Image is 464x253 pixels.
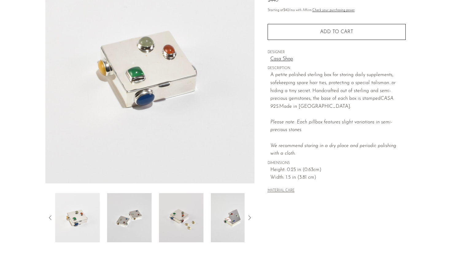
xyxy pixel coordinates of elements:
p: Starting at /mo with Affirm. [268,8,406,13]
img: Sterling Gemstone Pillbox [55,193,100,242]
span: Height: 0.25 in (0.63cm) [270,166,406,174]
img: Sterling Gemstone Pillbox [159,193,203,242]
p: A petite polished sterling box for storing daily supplements, safekeeping spare hair ties, protec... [270,71,406,158]
span: DIMENSIONS [268,161,406,166]
em: CASA 925. [270,96,393,109]
span: $40 [283,9,289,12]
a: Casa Shop [270,55,406,63]
img: Sterling Gemstone Pillbox [211,193,255,242]
span: DESCRIPTION [268,66,406,71]
button: MATERIAL CARE [268,189,295,193]
i: We recommend storing in a dry place and periodic polishing with a cloth. [270,143,396,156]
span: Width: 1.5 in (3.81 cm) [270,174,406,182]
em: Please note: Each pillbox features slight variations in semi-precious stones. [270,120,396,156]
a: Check your purchasing power - Learn more about Affirm Financing (opens in modal) [312,9,355,12]
button: Add to cart [268,24,406,40]
span: DESIGNER [268,50,406,55]
span: Add to cart [320,29,353,34]
img: Sterling Gemstone Pillbox [107,193,152,242]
